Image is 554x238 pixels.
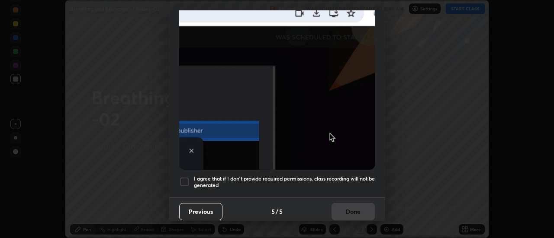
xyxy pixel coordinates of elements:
h4: 5 [271,207,275,216]
button: Previous [179,203,222,220]
h5: I agree that if I don't provide required permissions, class recording will not be generated [194,175,375,189]
h4: / [276,207,278,216]
h4: 5 [279,207,283,216]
